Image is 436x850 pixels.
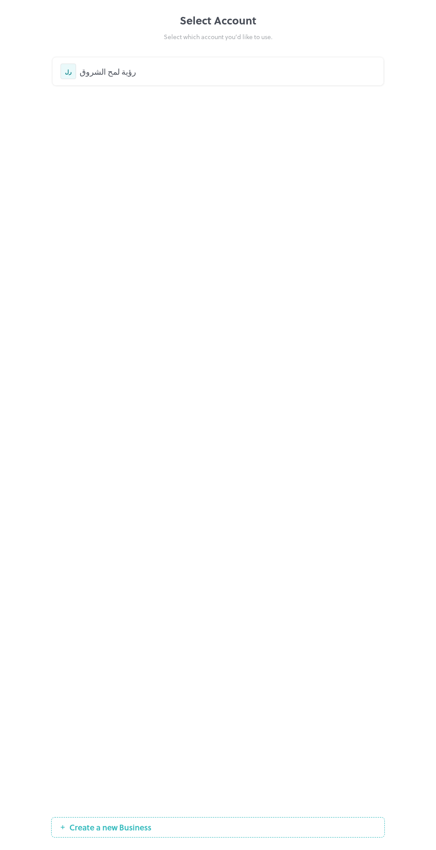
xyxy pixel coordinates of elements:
[61,64,76,79] div: رل
[51,12,385,28] div: Select Account
[51,817,385,838] button: Create a new Business
[51,32,385,41] div: Select which account you’d like to use.
[80,65,375,77] div: رؤية لمح الشروق
[65,823,156,832] span: Create a new Business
